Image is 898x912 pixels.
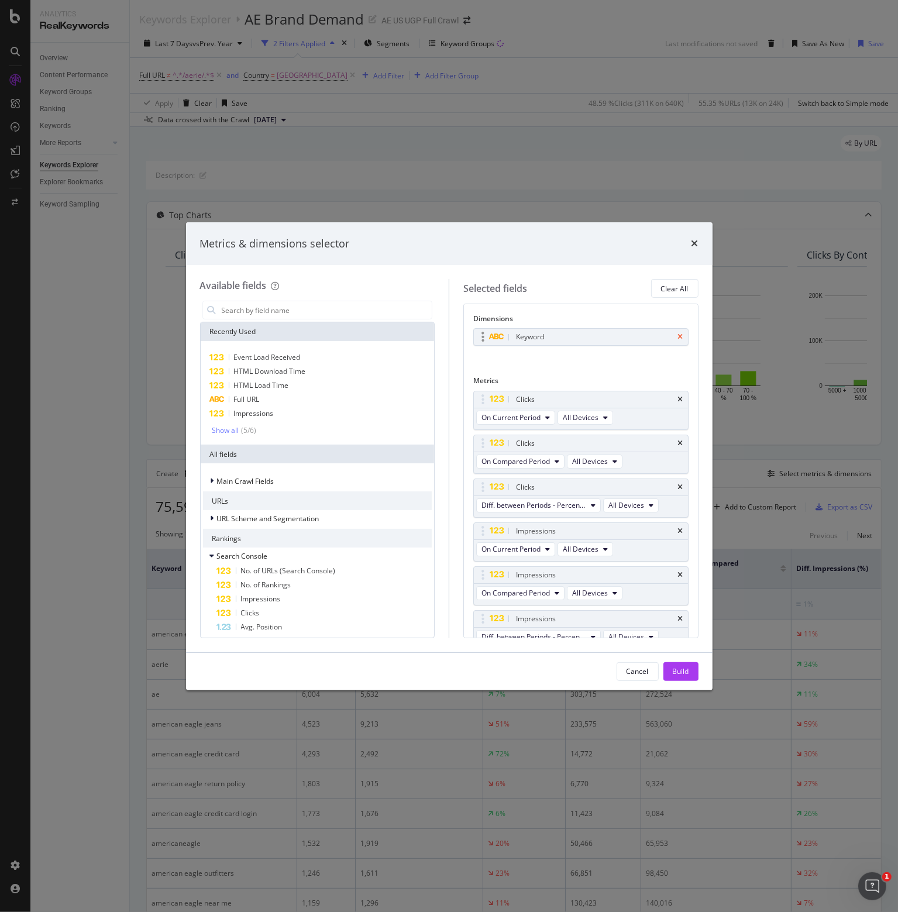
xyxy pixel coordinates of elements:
span: HTML Load Time [234,380,289,390]
div: ImpressionstimesOn Current PeriodAll Devices [473,522,689,562]
button: On Current Period [476,411,555,425]
span: URL Scheme and Segmentation [217,514,319,524]
button: On Compared Period [476,586,565,600]
span: Clicks [241,608,260,618]
div: Clicks [516,481,535,493]
button: All Devices [558,411,613,425]
span: All Devices [608,500,644,510]
div: Impressions [516,525,556,537]
div: Available fields [200,279,267,292]
div: Build [673,666,689,676]
span: Search Console [217,551,268,561]
input: Search by field name [221,301,432,319]
button: All Devices [603,630,659,644]
span: On Compared Period [481,588,550,598]
span: 1 [882,872,892,882]
div: Dimensions [473,314,689,328]
span: All Devices [563,412,598,422]
span: All Devices [563,544,598,554]
div: times [678,396,683,403]
span: Full URL [234,394,260,404]
span: On Current Period [481,412,541,422]
div: Metrics & dimensions selector [200,236,350,252]
div: Show all [212,426,239,435]
div: Impressions [516,569,556,581]
button: All Devices [567,586,622,600]
div: modal [186,222,713,690]
div: Clicks [516,394,535,405]
div: times [678,572,683,579]
span: All Devices [572,588,608,598]
div: ClickstimesDiff. between Periods - PercentageAll Devices [473,479,689,518]
div: Keyword [516,331,544,343]
div: Impressions [516,613,556,625]
span: Impressions [241,594,281,604]
button: Diff. between Periods - Percentage [476,630,601,644]
div: Cancel [627,666,649,676]
button: All Devices [567,455,622,469]
div: times [678,484,683,491]
button: All Devices [558,542,613,556]
span: All Devices [572,456,608,466]
span: On Current Period [481,544,541,554]
button: On Current Period [476,542,555,556]
span: All Devices [608,632,644,642]
span: Main Crawl Fields [217,476,274,486]
button: On Compared Period [476,455,565,469]
button: Diff. between Periods - Percentage [476,498,601,512]
div: ImpressionstimesDiff. between Periods - PercentageAll Devices [473,610,689,649]
button: Clear All [651,279,699,298]
span: Event Load Received [234,352,301,362]
button: Cancel [617,662,659,681]
div: times [691,236,699,252]
div: times [678,333,683,340]
span: No. of Rankings [241,580,291,590]
div: times [678,615,683,622]
span: Impressions [234,408,274,418]
div: Clicks [516,438,535,449]
div: ImpressionstimesOn Compared PeriodAll Devices [473,566,689,605]
span: On Compared Period [481,456,550,466]
div: Recently Used [201,322,435,341]
div: times [678,440,683,447]
div: Selected fields [463,282,527,295]
div: URLs [203,491,432,510]
span: Diff. between Periods - Percentage [481,632,586,642]
button: Build [663,662,699,681]
div: Clear All [661,284,689,294]
div: Metrics [473,376,689,390]
div: ( 5 / 6 ) [239,425,257,435]
div: ClickstimesOn Compared PeriodAll Devices [473,435,689,474]
div: Keywordtimes [473,328,689,346]
iframe: Intercom live chat [858,872,886,900]
div: Rankings [203,529,432,548]
button: All Devices [603,498,659,512]
div: All fields [201,445,435,463]
span: Diff. between Periods - Percentage [481,500,586,510]
span: HTML Download Time [234,366,306,376]
div: times [678,528,683,535]
span: Avg. Position [241,622,283,632]
div: ClickstimesOn Current PeriodAll Devices [473,391,689,430]
span: No. of URLs (Search Console) [241,566,336,576]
